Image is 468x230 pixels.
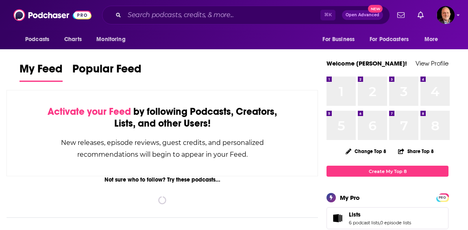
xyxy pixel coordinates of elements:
[59,32,87,47] a: Charts
[96,34,125,45] span: Monitoring
[342,10,383,20] button: Open AdvancedNew
[349,211,411,218] a: Lists
[416,59,448,67] a: View Profile
[320,10,335,20] span: ⌘ K
[124,9,320,22] input: Search podcasts, credits, & more...
[327,59,407,67] a: Welcome [PERSON_NAME]!
[25,34,49,45] span: Podcasts
[7,176,318,183] div: Not sure who to follow? Try these podcasts...
[72,62,141,82] a: Popular Feed
[327,207,448,229] span: Lists
[102,6,390,24] div: Search podcasts, credits, & more...
[349,211,361,218] span: Lists
[370,34,409,45] span: For Podcasters
[327,166,448,177] a: Create My Top 8
[364,32,420,47] button: open menu
[13,7,91,23] img: Podchaser - Follow, Share and Rate Podcasts
[91,32,136,47] button: open menu
[72,62,141,81] span: Popular Feed
[48,106,277,129] div: by following Podcasts, Creators, Lists, and other Users!
[329,212,346,224] a: Lists
[340,194,360,202] div: My Pro
[419,32,448,47] button: open menu
[346,13,379,17] span: Open Advanced
[341,146,391,156] button: Change Top 8
[48,137,277,160] div: New releases, episode reviews, guest credits, and personalized recommendations will begin to appe...
[394,8,408,22] a: Show notifications dropdown
[438,194,447,200] a: PRO
[437,6,455,24] img: User Profile
[48,105,131,118] span: Activate your Feed
[20,62,63,82] a: My Feed
[380,220,411,226] a: 0 episode lists
[20,62,63,81] span: My Feed
[64,34,82,45] span: Charts
[20,32,60,47] button: open menu
[424,34,438,45] span: More
[414,8,427,22] a: Show notifications dropdown
[437,6,455,24] span: Logged in as pgorman
[438,195,447,201] span: PRO
[322,34,355,45] span: For Business
[317,32,365,47] button: open menu
[398,143,434,159] button: Share Top 8
[368,5,383,13] span: New
[349,220,379,226] a: 6 podcast lists
[437,6,455,24] button: Show profile menu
